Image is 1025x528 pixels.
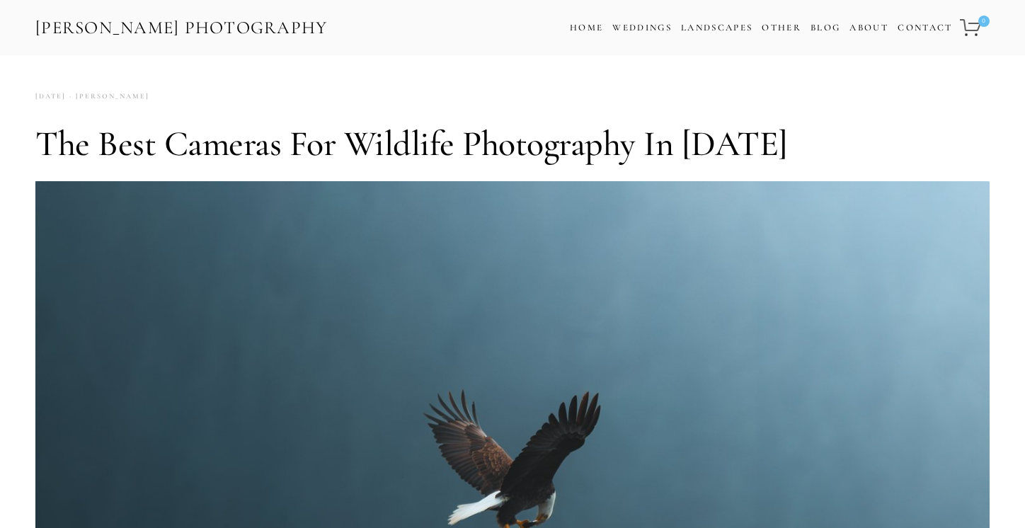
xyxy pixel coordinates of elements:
[849,18,888,38] a: About
[612,22,672,33] a: Weddings
[958,11,991,45] a: 0 items in cart
[570,18,603,38] a: Home
[978,16,990,27] span: 0
[762,22,801,33] a: Other
[898,18,952,38] a: Contact
[35,87,66,106] time: [DATE]
[34,12,329,44] a: [PERSON_NAME] Photography
[35,122,990,165] h1: The Best Cameras for Wildlife Photography in [DATE]
[811,18,840,38] a: Blog
[66,87,149,106] a: [PERSON_NAME]
[681,22,752,33] a: Landscapes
